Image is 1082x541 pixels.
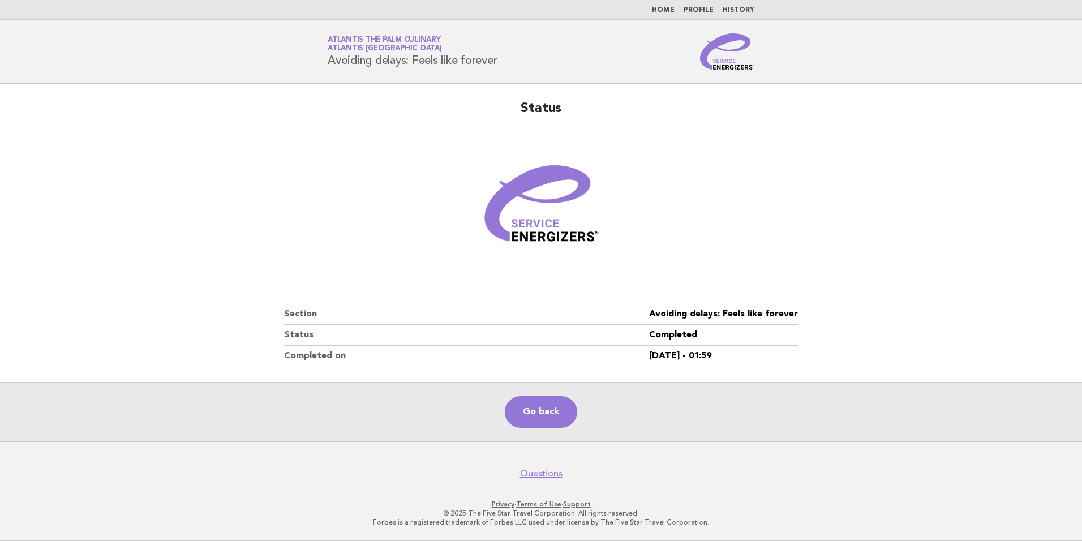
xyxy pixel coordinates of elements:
a: Home [652,7,675,14]
dd: [DATE] - 01:59 [649,346,798,366]
a: Atlantis The Palm CulinaryAtlantis [GEOGRAPHIC_DATA] [328,36,442,52]
h2: Status [284,100,798,127]
a: Support [563,500,591,508]
a: Questions [520,468,563,479]
a: Go back [505,396,577,428]
dt: Status [284,325,649,346]
dd: Avoiding delays: Feels like forever [649,304,798,325]
p: © 2025 The Five Star Travel Corporation. All rights reserved. [195,509,887,518]
a: Profile [684,7,714,14]
img: Service Energizers [700,33,754,70]
p: Forbes is a registered trademark of Forbes LLC used under license by The Five Star Travel Corpora... [195,518,887,527]
a: History [723,7,754,14]
p: · · [195,500,887,509]
a: Privacy [492,500,514,508]
img: Verified [473,141,609,277]
dt: Completed on [284,346,649,366]
h1: Avoiding delays: Feels like forever [328,37,497,66]
a: Terms of Use [516,500,561,508]
span: Atlantis [GEOGRAPHIC_DATA] [328,45,442,53]
dd: Completed [649,325,798,346]
dt: Section [284,304,649,325]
